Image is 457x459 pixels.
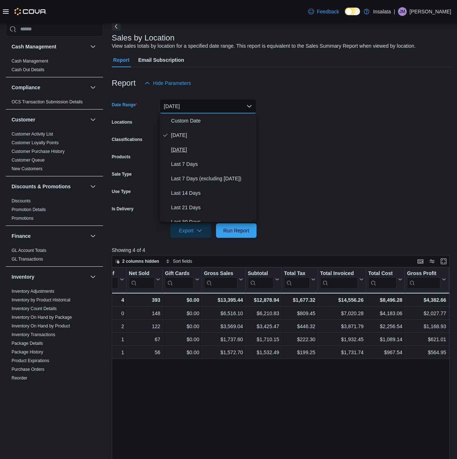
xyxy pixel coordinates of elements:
span: Email Subscription [138,53,184,67]
div: James Moffitt [398,7,407,16]
span: JM [399,7,405,16]
div: $1,532.49 [247,348,279,357]
div: $1,737.60 [204,335,243,344]
h3: Report [112,79,136,87]
div: $8,496.28 [368,296,402,304]
div: Total Tax [284,270,309,277]
span: [DATE] [171,131,254,140]
button: Discounts & Promotions [89,182,97,191]
a: Product Expirations [12,358,49,363]
a: Reorder [12,376,27,381]
span: Last 7 Days (excluding [DATE]) [171,174,254,183]
span: Package Details [12,340,43,346]
div: Invoices Ref [84,270,118,277]
a: Customer Activity List [12,132,53,137]
a: Cash Out Details [12,67,45,72]
label: Is Delivery [112,206,134,212]
div: $0.00 [165,335,199,344]
div: 122 [129,322,160,331]
div: $222.30 [284,335,315,344]
span: Sort fields [173,258,192,264]
button: Compliance [89,83,97,92]
div: $199.25 [284,348,315,357]
button: 2 columns hidden [112,257,162,266]
div: $7,020.28 [320,309,363,318]
span: Export [175,223,207,238]
div: $2,256.54 [368,322,402,331]
div: Total Cost [368,270,396,277]
span: Feedback [317,8,339,15]
span: Custom Date [171,116,254,125]
div: Gift Cards [165,270,194,277]
div: Total Cost [368,270,396,288]
span: Hide Parameters [153,80,191,87]
span: OCS Transaction Submission Details [12,99,83,105]
div: $1,677.32 [284,296,315,304]
div: $4,382.66 [407,296,446,304]
div: 2 [84,322,124,331]
button: Cash Management [12,43,87,50]
div: Net Sold [129,270,155,288]
a: Customer Loyalty Points [12,140,59,145]
div: Invoices Ref [84,270,118,288]
div: $1,168.93 [407,322,446,331]
span: Inventory by Product Historical [12,297,71,303]
span: Report [113,53,130,67]
div: $3,569.04 [204,322,243,331]
div: Select listbox [160,113,257,222]
div: $3,871.79 [320,322,363,331]
a: Inventory On Hand by Package [12,315,72,320]
button: Finance [89,232,97,240]
span: Last 7 Days [171,160,254,168]
div: $14,556.26 [320,296,363,304]
span: Customer Activity List [12,131,53,137]
label: Use Type [112,189,131,194]
h3: Customer [12,116,35,123]
a: Inventory On Hand by Product [12,323,70,329]
button: Total Tax [284,270,315,288]
a: GL Transactions [12,257,43,262]
div: 393 [129,296,160,304]
span: Last 30 Days [171,218,254,226]
span: Product Expirations [12,358,49,364]
button: Run Report [216,223,257,238]
h3: Discounts & Promotions [12,183,71,190]
label: Locations [112,119,132,125]
span: [DATE] [171,145,254,154]
div: Inventory [6,287,103,394]
button: Keyboard shortcuts [416,257,425,266]
span: Inventory On Hand by Product [12,323,70,329]
div: 56 [129,348,160,357]
div: Total Tax [284,270,309,288]
a: OCS Transaction Submission Details [12,99,83,104]
a: Inventory Count Details [12,306,57,311]
button: Compliance [12,84,87,91]
div: Subtotal [247,270,273,288]
h3: Compliance [12,84,40,91]
button: Customer [12,116,87,123]
h3: Cash Management [12,43,56,50]
button: Export [170,223,211,238]
a: GL Account Totals [12,248,46,253]
div: Discounts & Promotions [6,197,103,226]
button: Net Sold [129,270,160,288]
span: Cash Management [12,58,48,64]
button: Next [112,22,120,31]
button: Gift Cards [165,270,199,288]
span: Promotions [12,215,34,221]
div: $0.00 [165,296,199,304]
span: Discounts [12,198,31,204]
div: $2,027.77 [407,309,446,318]
button: Inventory [12,273,87,280]
div: $0.00 [165,322,199,331]
div: $6,210.83 [247,309,279,318]
a: Inventory Transactions [12,332,55,337]
div: $1,572.70 [204,348,243,357]
div: $3,425.47 [247,322,279,331]
span: GL Transactions [12,256,43,262]
div: Cash Management [6,57,103,77]
div: $1,710.15 [247,335,279,344]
